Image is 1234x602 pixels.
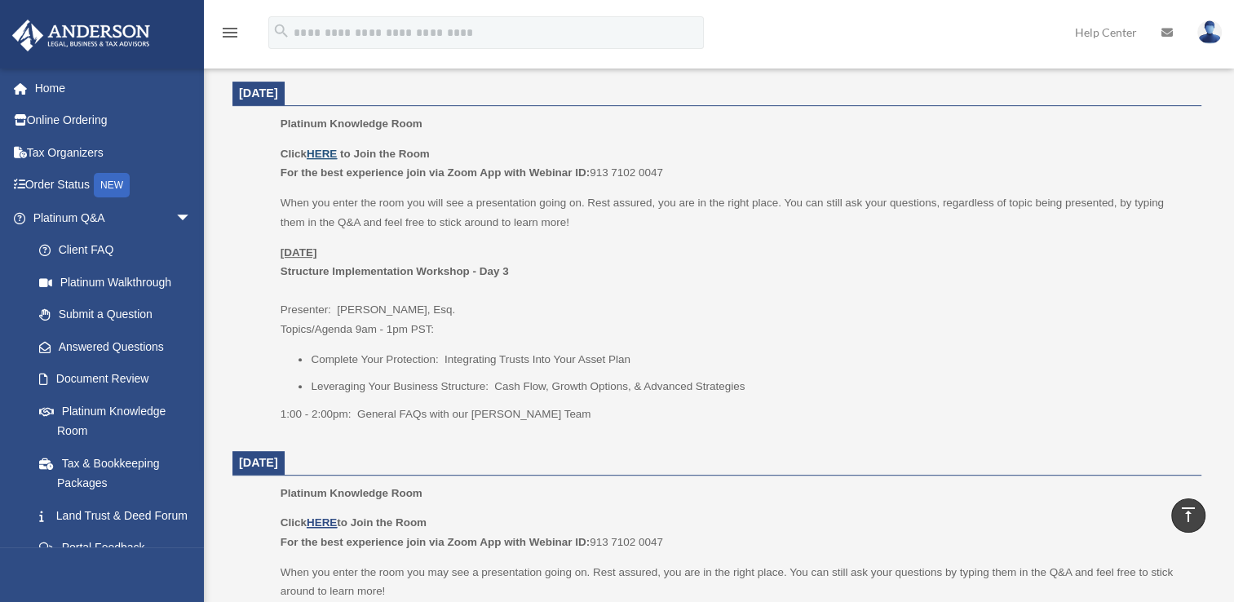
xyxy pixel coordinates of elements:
a: Platinum Knowledge Room [23,395,208,447]
p: Presenter: [PERSON_NAME], Esq. Topics/Agenda 9am - 1pm PST: [281,243,1190,339]
i: search [272,22,290,40]
a: Order StatusNEW [11,169,216,202]
a: Home [11,72,216,104]
a: Tax Organizers [11,136,216,169]
div: NEW [94,173,130,197]
p: 913 7102 0047 [281,144,1190,183]
a: Tax & Bookkeeping Packages [23,447,216,499]
a: HERE [307,516,337,529]
a: Platinum Walkthrough [23,266,216,299]
b: For the best experience join via Zoom App with Webinar ID: [281,536,590,548]
li: Leveraging Your Business Structure: Cash Flow, Growth Options, & Advanced Strategies [311,377,1190,396]
b: Structure Implementation Workshop - Day 3 [281,265,509,277]
a: Submit a Question [23,299,216,331]
a: vertical_align_top [1171,498,1205,533]
li: Complete Your Protection: Integrating Trusts Into Your Asset Plan [311,350,1190,370]
a: Online Ordering [11,104,216,137]
img: Anderson Advisors Platinum Portal [7,20,155,51]
a: Document Review [23,363,216,396]
a: Platinum Q&Aarrow_drop_down [11,201,216,234]
span: arrow_drop_down [175,201,208,235]
span: [DATE] [239,456,278,469]
p: When you enter the room you will see a presentation going on. Rest assured, you are in the right ... [281,193,1190,232]
span: Platinum Knowledge Room [281,487,422,499]
a: HERE [307,148,337,160]
span: Platinum Knowledge Room [281,117,422,130]
b: Click [281,148,340,160]
img: User Pic [1197,20,1222,44]
u: [DATE] [281,246,317,259]
p: 1:00 - 2:00pm: General FAQs with our [PERSON_NAME] Team [281,405,1190,424]
a: Portal Feedback [23,532,216,564]
i: vertical_align_top [1179,505,1198,525]
span: [DATE] [239,86,278,100]
b: For the best experience join via Zoom App with Webinar ID: [281,166,590,179]
a: Answered Questions [23,330,216,363]
a: Client FAQ [23,234,216,267]
b: Click to Join the Room [281,516,427,529]
a: menu [220,29,240,42]
a: Land Trust & Deed Forum [23,499,216,532]
b: to Join the Room [340,148,430,160]
i: menu [220,23,240,42]
p: 913 7102 0047 [281,513,1190,551]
